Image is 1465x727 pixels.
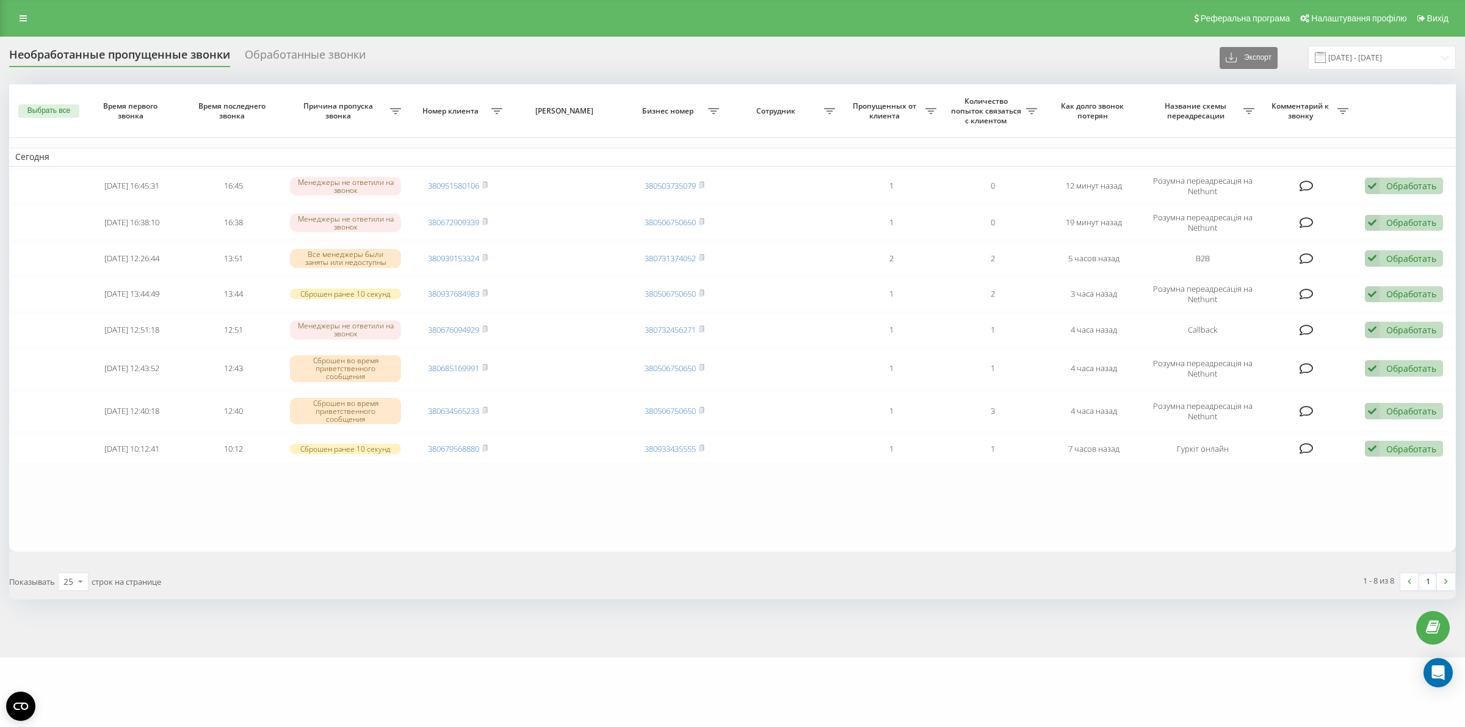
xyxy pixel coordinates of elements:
[630,106,708,116] span: Бизнес номер
[645,405,696,416] a: 380506750650
[428,324,479,335] a: 380676094929
[413,106,491,116] span: Номер клиента
[847,101,925,120] span: Пропущенных от клиента
[841,434,942,464] td: 1
[9,48,230,67] div: Необработанные пропущенные звонки
[290,289,400,299] div: Сброшен ранее 10 секунд
[1054,101,1134,120] span: Как долго звонок потерян
[841,169,942,203] td: 1
[645,217,696,228] a: 380506750650
[92,576,161,587] span: строк на странице
[428,363,479,374] a: 380685169991
[290,249,400,267] div: Все менеджеры были заняты или недоступны
[1386,217,1436,228] div: Обработать
[1386,443,1436,455] div: Обработать
[1151,101,1243,120] span: Название схемы переадресации
[1386,180,1436,192] div: Обработать
[1201,13,1290,23] span: Реферальна програма
[183,391,284,432] td: 12:40
[290,355,400,382] div: Сброшен во время приветственного сообщения
[841,277,942,311] td: 1
[1145,434,1261,464] td: Гуркіт онлайн
[1043,434,1145,464] td: 7 часов назад
[942,169,1044,203] td: 0
[6,692,35,721] button: Open CMP widget
[1043,169,1145,203] td: 12 минут назад
[183,277,284,311] td: 13:44
[841,242,942,275] td: 2
[1043,206,1145,240] td: 19 минут назад
[645,324,696,335] a: 380732456271
[82,434,183,464] td: [DATE] 10:12:41
[82,206,183,240] td: [DATE] 16:38:10
[428,443,479,454] a: 380679568880
[9,148,1456,166] td: Сегодня
[942,206,1044,240] td: 0
[428,288,479,299] a: 380937684983
[1386,288,1436,300] div: Обработать
[1419,573,1437,590] a: 1
[949,96,1027,125] span: Количество попыток связаться с клиентом
[290,177,400,195] div: Менеджеры не ответили на звонок
[290,444,400,454] div: Сброшен ранее 10 секунд
[290,101,389,120] span: Причина пропуска звонка
[1386,363,1436,374] div: Обработать
[1311,13,1406,23] span: Налаштування профілю
[290,398,400,425] div: Сброшен во время приветственного сообщения
[519,106,613,116] span: [PERSON_NAME]
[841,206,942,240] td: 1
[1145,349,1261,389] td: Розумна переадресація на Nethunt
[841,314,942,346] td: 1
[63,576,73,588] div: 25
[290,214,400,232] div: Менеджеры не ответили на звонок
[1427,13,1449,23] span: Вихід
[1386,324,1436,336] div: Обработать
[942,277,1044,311] td: 2
[942,349,1044,389] td: 1
[183,434,284,464] td: 10:12
[92,101,172,120] span: Время первого звонка
[183,206,284,240] td: 16:38
[428,405,479,416] a: 380634565233
[1043,277,1145,311] td: 3 часа назад
[645,363,696,374] a: 380506750650
[82,349,183,389] td: [DATE] 12:43:52
[183,349,284,389] td: 12:43
[9,576,55,587] span: Показывать
[82,314,183,346] td: [DATE] 12:51:18
[841,349,942,389] td: 1
[1145,277,1261,311] td: Розумна переадресація на Nethunt
[428,180,479,191] a: 380951580106
[1145,314,1261,346] td: Callback
[183,169,284,203] td: 16:45
[1386,405,1436,417] div: Обработать
[183,242,284,275] td: 13:51
[1145,391,1261,432] td: Розумна переадресація на Nethunt
[1145,169,1261,203] td: Розумна переадресація на Nethunt
[645,180,696,191] a: 380503735079
[645,253,696,264] a: 380731374052
[1267,101,1337,120] span: Комментарий к звонку
[1145,242,1261,275] td: B2B
[18,104,79,118] button: Выбрать все
[82,242,183,275] td: [DATE] 12:26:44
[82,391,183,432] td: [DATE] 12:40:18
[942,314,1044,346] td: 1
[82,277,183,311] td: [DATE] 13:44:49
[942,434,1044,464] td: 1
[645,443,696,454] a: 380933435555
[1043,349,1145,389] td: 4 часа назад
[1220,47,1278,69] button: Экспорт
[245,48,366,67] div: Обработанные звонки
[290,320,400,339] div: Менеджеры не ответили на звонок
[82,169,183,203] td: [DATE] 16:45:31
[1423,658,1453,687] div: Open Intercom Messenger
[942,391,1044,432] td: 3
[183,314,284,346] td: 12:51
[1145,206,1261,240] td: Розумна переадресація на Nethunt
[428,217,479,228] a: 380672909339
[194,101,273,120] span: Время последнего звонка
[1043,314,1145,346] td: 4 часа назад
[841,391,942,432] td: 1
[428,253,479,264] a: 380939153324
